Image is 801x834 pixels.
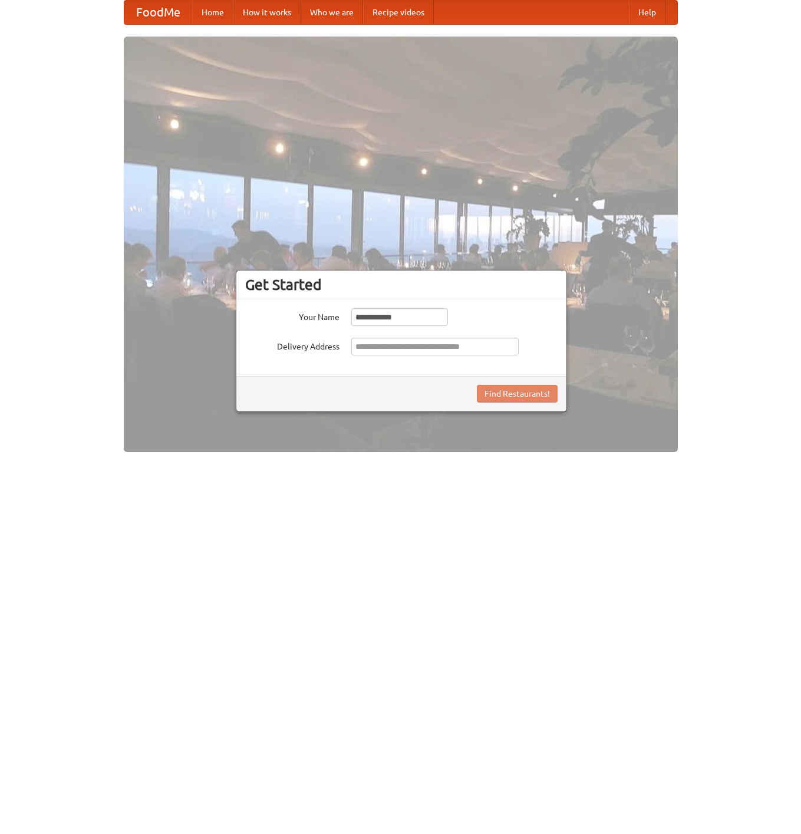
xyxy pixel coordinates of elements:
[124,1,192,24] a: FoodMe
[301,1,363,24] a: Who we are
[629,1,665,24] a: Help
[245,276,558,294] h3: Get Started
[477,385,558,403] button: Find Restaurants!
[363,1,434,24] a: Recipe videos
[233,1,301,24] a: How it works
[192,1,233,24] a: Home
[245,308,339,323] label: Your Name
[245,338,339,352] label: Delivery Address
